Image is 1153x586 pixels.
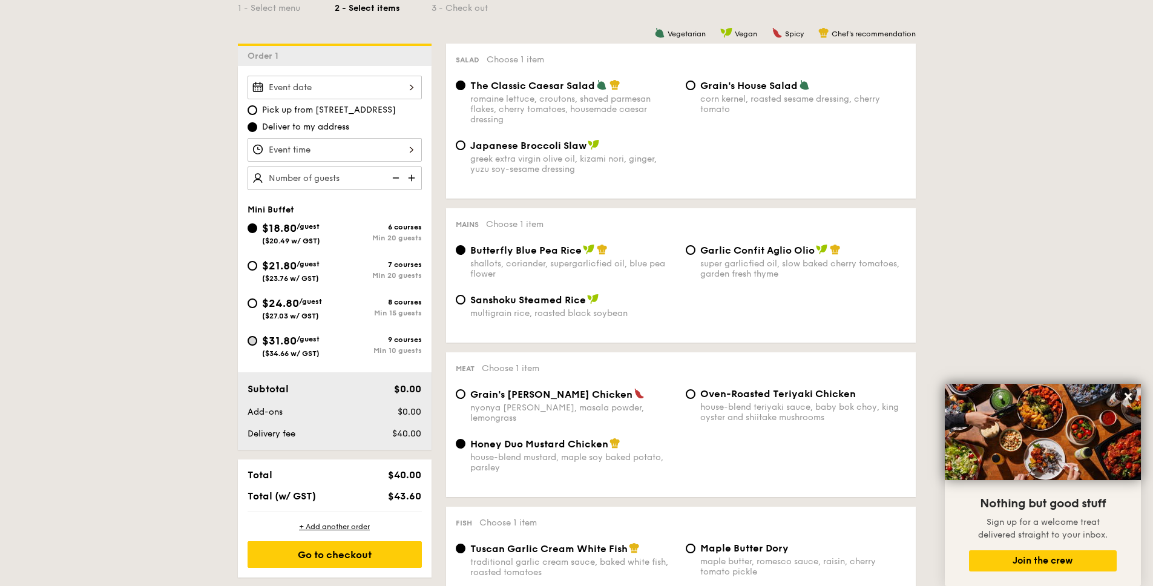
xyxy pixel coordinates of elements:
[470,94,676,125] div: romaine lettuce, croutons, shaved parmesan flakes, cherry tomatoes, housemade caesar dressing
[388,490,421,502] span: $43.60
[799,79,810,90] img: icon-vegetarian.fe4039eb.svg
[248,122,257,132] input: Deliver to my address
[1119,387,1138,406] button: Close
[456,140,465,150] input: Japanese Broccoli Slawgreek extra virgin olive oil, kizami nori, ginger, yuzu soy-sesame dressing
[818,27,829,38] img: icon-chef-hat.a58ddaea.svg
[772,27,783,38] img: icon-spicy.37a8142b.svg
[686,544,695,553] input: Maple Butter Dorymaple butter, romesco sauce, raisin, cherry tomato pickle
[248,383,289,395] span: Subtotal
[482,363,539,374] span: Choose 1 item
[597,244,608,255] img: icon-chef-hat.a58ddaea.svg
[335,346,422,355] div: Min 10 guests
[456,519,472,527] span: Fish
[262,121,349,133] span: Deliver to my address
[686,245,695,255] input: Garlic Confit Aglio Oliosuper garlicfied oil, slow baked cherry tomatoes, garden fresh thyme
[262,274,319,283] span: ($23.76 w/ GST)
[634,388,645,399] img: icon-spicy.37a8142b.svg
[456,245,465,255] input: Butterfly Blue Pea Riceshallots, coriander, supergarlicfied oil, blue pea flower
[262,349,320,358] span: ($34.66 w/ GST)
[470,80,595,91] span: The Classic Caesar Salad
[456,439,465,449] input: Honey Duo Mustard Chickenhouse-blend mustard, maple soy baked potato, parsley
[248,261,257,271] input: $21.80/guest($23.76 w/ GST)7 coursesMin 20 guests
[654,27,665,38] img: icon-vegetarian.fe4039eb.svg
[248,166,422,190] input: Number of guests
[686,389,695,399] input: Oven-Roasted Teriyaki Chickenhouse-blend teriyaki sauce, baby bok choy, king oyster and shiitake ...
[262,334,297,347] span: $31.80
[470,403,676,423] div: nyonya [PERSON_NAME], masala powder, lemongrass
[392,429,421,439] span: $40.00
[248,223,257,233] input: $18.80/guest($20.49 w/ GST)6 coursesMin 20 guests
[248,429,295,439] span: Delivery fee
[980,496,1106,511] span: Nothing but good stuff
[700,556,906,577] div: maple butter, romesco sauce, raisin, cherry tomato pickle
[470,140,586,151] span: Japanese Broccoli Slaw
[700,402,906,423] div: house-blend teriyaki sauce, baby bok choy, king oyster and shiitake mushrooms
[297,260,320,268] span: /guest
[596,79,607,90] img: icon-vegetarian.fe4039eb.svg
[735,30,757,38] span: Vegan
[785,30,804,38] span: Spicy
[335,260,422,269] div: 7 courses
[335,223,422,231] div: 6 courses
[700,258,906,279] div: super garlicfied oil, slow baked cherry tomatoes, garden fresh thyme
[832,30,916,38] span: Chef's recommendation
[668,30,706,38] span: Vegetarian
[470,154,676,174] div: greek extra virgin olive oil, kizami nori, ginger, yuzu soy-sesame dressing
[720,27,732,38] img: icon-vegan.f8ff3823.svg
[248,205,294,215] span: Mini Buffet
[248,51,283,61] span: Order 1
[335,309,422,317] div: Min 15 guests
[609,438,620,449] img: icon-chef-hat.a58ddaea.svg
[969,550,1117,571] button: Join the crew
[394,383,421,395] span: $0.00
[686,81,695,90] input: Grain's House Saladcorn kernel, roasted sesame dressing, cherry tomato
[386,166,404,189] img: icon-reduce.1d2dbef1.svg
[248,407,283,417] span: Add-ons
[335,298,422,306] div: 8 courses
[456,220,479,229] span: Mains
[404,166,422,189] img: icon-add.58712e84.svg
[470,557,676,578] div: traditional garlic cream sauce, baked white fish, roasted tomatoes
[470,438,608,450] span: Honey Duo Mustard Chicken
[700,245,815,256] span: Garlic Confit Aglio Olio
[398,407,421,417] span: $0.00
[299,297,322,306] span: /guest
[700,388,856,400] span: Oven-Roasted Teriyaki Chicken
[262,237,320,245] span: ($20.49 w/ GST)
[262,297,299,310] span: $24.80
[816,244,828,255] img: icon-vegan.f8ff3823.svg
[248,522,422,532] div: + Add another order
[456,544,465,553] input: Tuscan Garlic Cream White Fishtraditional garlic cream sauce, baked white fish, roasted tomatoes
[335,234,422,242] div: Min 20 guests
[830,244,841,255] img: icon-chef-hat.a58ddaea.svg
[629,542,640,553] img: icon-chef-hat.a58ddaea.svg
[470,452,676,473] div: house-blend mustard, maple soy baked potato, parsley
[470,245,582,256] span: Butterfly Blue Pea Rice
[388,469,421,481] span: $40.00
[470,308,676,318] div: multigrain rice, roasted black soybean
[248,138,422,162] input: Event time
[456,56,479,64] span: Salad
[262,312,319,320] span: ($27.03 w/ GST)
[248,490,316,502] span: Total (w/ GST)
[700,94,906,114] div: corn kernel, roasted sesame dressing, cherry tomato
[588,139,600,150] img: icon-vegan.f8ff3823.svg
[700,80,798,91] span: Grain's House Salad
[700,542,789,554] span: Maple Butter Dory
[456,364,475,373] span: Meat
[248,105,257,115] input: Pick up from [STREET_ADDRESS]
[335,271,422,280] div: Min 20 guests
[486,219,544,229] span: Choose 1 item
[262,222,297,235] span: $18.80
[248,541,422,568] div: Go to checkout
[487,54,544,65] span: Choose 1 item
[945,384,1141,480] img: DSC07876-Edit02-Large.jpeg
[470,258,676,279] div: shallots, coriander, supergarlicfied oil, blue pea flower
[297,335,320,343] span: /guest
[262,259,297,272] span: $21.80
[248,76,422,99] input: Event date
[978,517,1108,540] span: Sign up for a welcome treat delivered straight to your inbox.
[456,81,465,90] input: The Classic Caesar Saladromaine lettuce, croutons, shaved parmesan flakes, cherry tomatoes, house...
[456,295,465,305] input: Sanshoku Steamed Ricemultigrain rice, roasted black soybean
[248,336,257,346] input: $31.80/guest($34.66 w/ GST)9 coursesMin 10 guests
